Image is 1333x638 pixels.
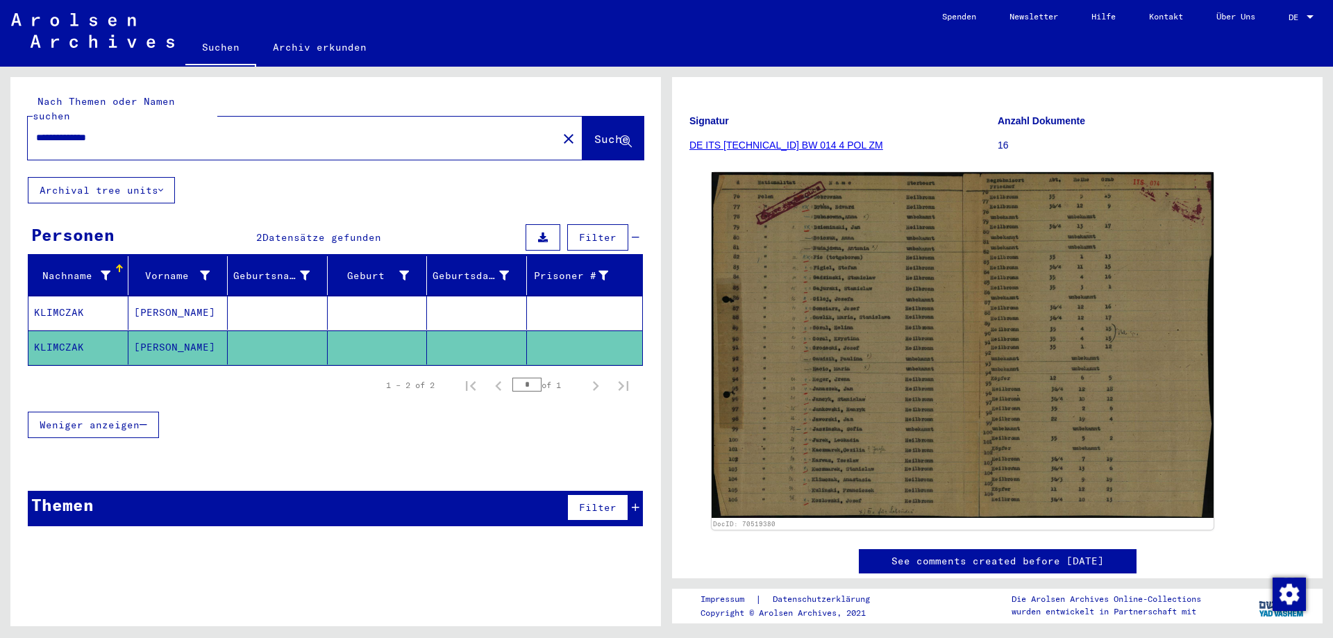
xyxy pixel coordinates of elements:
[128,330,228,364] mat-cell: [PERSON_NAME]
[1289,12,1304,22] span: DE
[1273,578,1306,611] img: Zustimmung ändern
[567,494,628,521] button: Filter
[228,256,328,295] mat-header-cell: Geburtsname
[128,296,228,330] mat-cell: [PERSON_NAME]
[28,296,128,330] mat-cell: KLIMCZAK
[262,231,381,244] span: Datensätze gefunden
[1012,593,1201,605] p: Die Arolsen Archives Online-Collections
[579,501,617,514] span: Filter
[1256,588,1308,623] img: yv_logo.png
[527,256,643,295] mat-header-cell: Prisoner #
[533,265,626,287] div: Prisoner #
[333,265,427,287] div: Geburt‏
[560,131,577,147] mat-icon: close
[579,231,617,244] span: Filter
[567,224,628,251] button: Filter
[1272,577,1305,610] div: Zustimmung ändern
[134,269,210,283] div: Vorname
[689,115,729,126] b: Signatur
[713,520,776,528] a: DocID: 70519380
[34,265,128,287] div: Nachname
[28,330,128,364] mat-cell: KLIMCZAK
[712,172,1214,518] img: 001.jpg
[31,222,115,247] div: Personen
[555,124,582,152] button: Clear
[610,371,637,399] button: Last page
[594,132,629,146] span: Suche
[701,592,887,607] div: |
[328,256,428,295] mat-header-cell: Geburt‏
[582,117,644,160] button: Suche
[485,371,512,399] button: Previous page
[433,269,509,283] div: Geburtsdatum
[28,177,175,203] button: Archival tree units
[28,412,159,438] button: Weniger anzeigen
[185,31,256,67] a: Suchen
[134,265,228,287] div: Vorname
[28,256,128,295] mat-header-cell: Nachname
[533,269,609,283] div: Prisoner #
[427,256,527,295] mat-header-cell: Geburtsdatum
[433,265,526,287] div: Geburtsdatum
[701,607,887,619] p: Copyright © Arolsen Archives, 2021
[762,592,887,607] a: Datenschutzerklärung
[457,371,485,399] button: First page
[689,140,883,151] a: DE ITS [TECHNICAL_ID] BW 014 4 POL ZM
[233,269,310,283] div: Geburtsname
[233,265,327,287] div: Geburtsname
[701,592,755,607] a: Impressum
[33,95,175,122] mat-label: Nach Themen oder Namen suchen
[582,371,610,399] button: Next page
[998,138,1305,153] p: 16
[386,379,435,392] div: 1 – 2 of 2
[40,419,140,431] span: Weniger anzeigen
[256,31,383,64] a: Archiv erkunden
[891,554,1104,569] a: See comments created before [DATE]
[34,269,110,283] div: Nachname
[11,13,174,48] img: Arolsen_neg.svg
[128,256,228,295] mat-header-cell: Vorname
[1012,605,1201,618] p: wurden entwickelt in Partnerschaft mit
[512,378,582,392] div: of 1
[256,231,262,244] span: 2
[998,115,1085,126] b: Anzahl Dokumente
[333,269,410,283] div: Geburt‏
[31,492,94,517] div: Themen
